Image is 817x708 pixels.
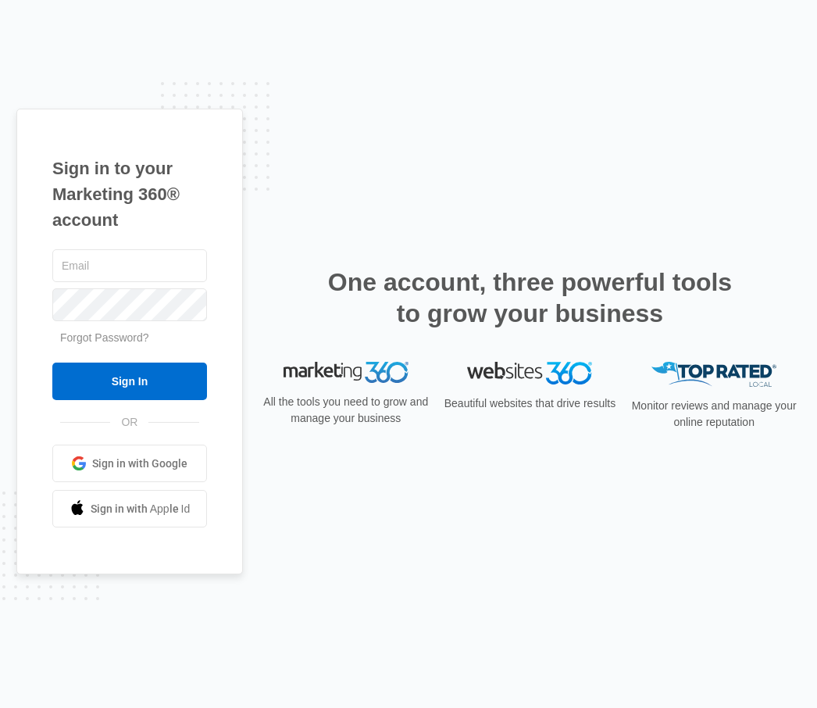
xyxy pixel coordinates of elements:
a: Sign in with Apple Id [52,490,207,527]
p: All the tools you need to grow and manage your business [259,394,433,427]
a: Sign in with Google [52,445,207,482]
p: Monitor reviews and manage your online reputation [627,398,801,431]
img: Top Rated Local [651,362,776,388]
input: Sign In [52,363,207,400]
span: Sign in with Apple Id [91,501,191,517]
span: OR [110,414,148,431]
img: Marketing 360 [284,362,408,384]
span: Sign in with Google [92,456,187,472]
img: Websites 360 [467,362,592,384]
p: Beautiful websites that drive results [444,395,617,412]
input: Email [52,249,207,282]
a: Forgot Password? [60,331,149,344]
h2: One account, three powerful tools to grow your business [323,266,737,329]
h1: Sign in to your Marketing 360® account [52,156,207,233]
